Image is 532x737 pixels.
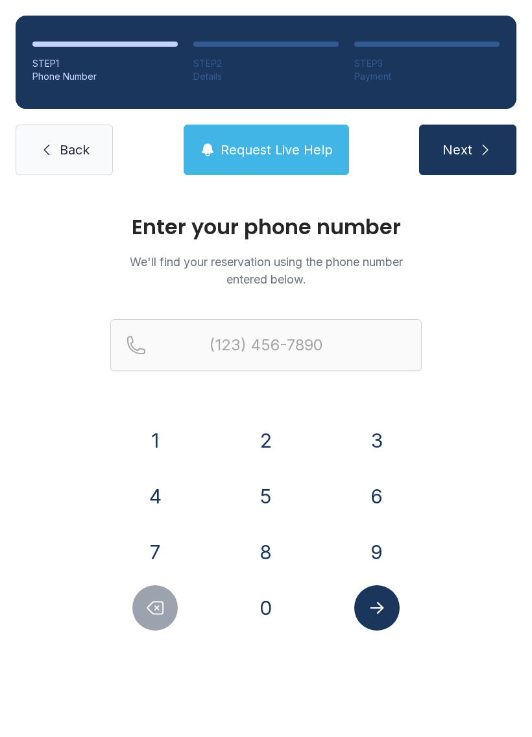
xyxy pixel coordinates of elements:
[193,70,339,83] div: Details
[60,141,90,159] span: Back
[354,418,400,463] button: 3
[354,474,400,519] button: 6
[110,319,422,371] input: Reservation phone number
[354,57,500,70] div: STEP 3
[243,585,289,631] button: 0
[32,70,178,83] div: Phone Number
[442,141,472,159] span: Next
[354,529,400,575] button: 9
[32,57,178,70] div: STEP 1
[354,70,500,83] div: Payment
[243,529,289,575] button: 8
[243,418,289,463] button: 2
[110,217,422,237] h1: Enter your phone number
[193,57,339,70] div: STEP 2
[354,585,400,631] button: Submit lookup form
[132,474,178,519] button: 4
[110,253,422,288] p: We'll find your reservation using the phone number entered below.
[132,418,178,463] button: 1
[221,141,333,159] span: Request Live Help
[132,529,178,575] button: 7
[243,474,289,519] button: 5
[132,585,178,631] button: Delete number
